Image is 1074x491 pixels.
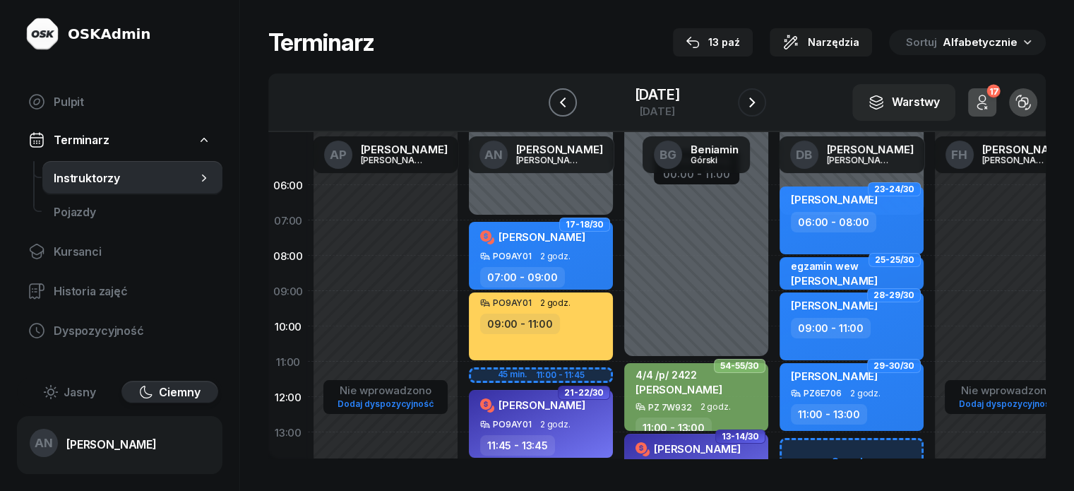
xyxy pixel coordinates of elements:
div: 09:00 - 11:00 [791,318,871,338]
span: Pojazdy [54,206,211,219]
button: 17 [968,88,996,117]
span: BG [660,149,676,161]
div: [PERSON_NAME] [827,155,895,165]
span: 2 godz. [850,389,881,398]
div: PZ6E706 [804,389,842,398]
div: 10:00 [268,309,308,344]
div: 09:00 [268,273,308,309]
span: 2 godz. [540,298,571,308]
div: Nie wprowadzono [953,384,1061,397]
span: Historia zajęć [54,285,211,298]
button: 13 paź [673,28,753,57]
div: 12:00 [268,379,308,415]
span: Ciemny [159,386,201,399]
span: 21-22/30 [564,391,604,394]
button: Nie wprowadzonoDodaj dyspozycyjność [953,381,1061,413]
button: Jasny [21,381,119,403]
span: 29-30/30 [873,365,914,367]
span: [PERSON_NAME] [636,383,722,396]
span: 17-18/30 [566,223,604,226]
a: BGBeniaminGórski [643,136,750,173]
span: AP [330,149,347,161]
img: logo-light@2x.png [25,17,59,51]
div: PZ 7W932 [648,403,692,412]
div: PO9AY01 [493,420,532,429]
div: PO9AY01 [493,252,532,261]
a: Kursanci [17,235,222,268]
a: Pojazdy [42,195,222,229]
span: 13-14/30 [722,435,759,438]
button: Sortuj Alfabetycznie [889,30,1046,55]
span: Sortuj [906,36,940,49]
span: Terminarz [54,134,109,147]
span: [PERSON_NAME] [791,369,878,383]
span: AN [484,149,503,161]
h1: Terminarz [268,30,374,55]
div: Nie wprowadzono [332,384,439,397]
a: DB[PERSON_NAME][PERSON_NAME] [779,136,925,173]
div: 11:45 - 13:45 [480,435,555,456]
div: 06:00 [268,167,308,203]
div: 11:00 - 13:00 [791,404,867,425]
div: [PERSON_NAME] [982,155,1050,165]
span: Dyspozycyjność [54,324,211,338]
div: [DATE] [634,106,679,117]
span: Jasny [64,386,96,399]
span: [PERSON_NAME] [654,442,741,456]
span: 28-29/30 [873,294,914,297]
a: AP[PERSON_NAME][PERSON_NAME] [313,136,459,173]
div: 13:00 [268,415,308,450]
span: 25-25/30 [875,259,914,261]
span: 23-24/30 [874,188,914,191]
div: [DATE] [634,88,679,102]
span: [PERSON_NAME] [791,193,878,206]
span: 2 godz. [540,252,571,261]
span: [PERSON_NAME] [499,230,585,244]
div: 06:00 - 08:00 [791,212,876,232]
a: Instruktorzy [42,161,222,195]
button: Nie wprowadzonoDodaj dyspozycyjność [332,381,439,413]
span: [PERSON_NAME] [499,398,585,412]
div: 11:00 - 13:00 [636,418,712,438]
span: Alfabetycznie [943,35,1018,49]
span: DB [796,149,812,161]
div: [PERSON_NAME] [827,144,914,155]
div: egzamin wew [791,260,878,272]
span: Narzędzia [808,34,859,51]
a: Dodaj dyspozycyjność [332,396,439,412]
a: Pulpit [17,85,222,119]
button: Ciemny [121,381,219,403]
div: 4/4 /p/ 2422 [636,369,722,381]
div: Beniamin [691,144,739,155]
div: [PERSON_NAME] [982,144,1069,155]
span: 2 godz. [700,402,731,412]
a: Terminarz [17,124,222,155]
div: 11:00 [268,344,308,379]
div: 07:00 - 09:00 [480,267,565,288]
span: Kursanci [54,245,211,259]
div: 17 [986,84,1000,97]
span: [PERSON_NAME] [791,274,878,288]
div: 14:00 [268,450,308,485]
a: Historia zajęć [17,274,222,308]
button: Narzędzia [770,28,872,57]
div: 13 paź [686,34,740,51]
div: OSKAdmin [68,24,150,44]
div: [PERSON_NAME] [516,155,584,165]
div: [PERSON_NAME] [516,144,603,155]
span: [PERSON_NAME] [791,299,878,312]
button: Warstwy [852,84,955,121]
div: [PERSON_NAME] [66,439,157,450]
div: 08:00 [268,238,308,273]
span: AN [35,437,53,449]
a: Dodaj dyspozycyjność [953,396,1061,412]
span: 54-55/30 [720,365,759,367]
span: Pulpit [54,95,211,109]
div: Górski [691,155,739,165]
span: 2 godz. [540,420,571,430]
div: PO9AY01 [493,298,532,307]
span: FH [951,149,967,161]
div: 09:00 - 11:00 [480,314,560,334]
span: Instruktorzy [54,172,197,185]
div: Warstwy [868,94,940,111]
